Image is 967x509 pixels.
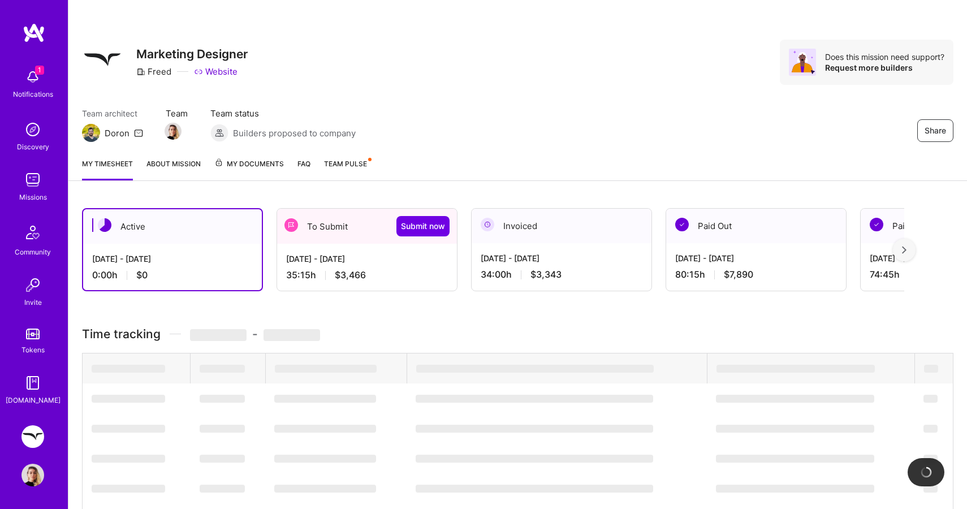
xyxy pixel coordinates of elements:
div: 80:15 h [675,269,837,281]
a: User Avatar [19,464,47,486]
img: To Submit [284,218,298,232]
a: Freed: Marketing Designer [19,425,47,448]
img: logo [23,23,45,43]
img: loading [921,467,932,478]
span: - [190,327,320,341]
img: Company Logo [82,40,123,80]
div: Invoiced [472,209,651,243]
img: Invoiced [481,218,494,231]
div: Request more builders [825,62,944,73]
span: ‌ [416,485,653,493]
span: Team Pulse [324,159,367,168]
span: $3,343 [530,269,562,281]
span: Submit now [401,221,445,232]
div: Active [83,209,262,244]
span: ‌ [200,485,245,493]
span: Builders proposed to company [233,127,356,139]
span: ‌ [200,455,245,463]
img: tokens [26,329,40,339]
img: Paid Out [675,218,689,231]
div: Invite [24,296,42,308]
span: ‌ [274,395,376,403]
div: Missions [19,191,47,203]
img: discovery [21,118,44,141]
i: icon CompanyGray [136,67,145,76]
div: Paid Out [666,209,846,243]
span: ‌ [264,329,320,341]
span: ‌ [274,485,376,493]
span: My Documents [214,158,284,170]
span: ‌ [923,425,938,433]
div: Tokens [21,344,45,356]
span: ‌ [92,455,165,463]
span: Team status [210,107,356,119]
span: ‌ [275,365,377,373]
div: Does this mission need support? [825,51,944,62]
img: Builders proposed to company [210,124,228,142]
span: Share [925,125,946,136]
span: ‌ [92,425,165,433]
span: ‌ [92,365,165,373]
img: Team Architect [82,124,100,142]
span: $7,890 [724,269,753,281]
div: Notifications [13,88,53,100]
div: Doron [105,127,129,139]
a: Team Pulse [324,158,370,180]
img: Team Member Avatar [165,123,182,140]
h3: Time tracking [82,327,953,341]
span: ‌ [924,365,938,373]
span: ‌ [716,425,874,433]
span: 1 [35,66,44,75]
a: FAQ [297,158,310,180]
div: [DATE] - [DATE] [286,253,448,265]
span: Team architect [82,107,143,119]
div: Discovery [17,141,49,153]
a: Website [194,66,238,77]
span: ‌ [716,485,874,493]
span: ‌ [416,365,654,373]
div: [DATE] - [DATE] [675,252,837,264]
div: 35:15 h [286,269,448,281]
span: ‌ [923,395,938,403]
div: [DATE] - [DATE] [92,253,253,265]
button: Share [917,119,953,142]
span: ‌ [716,455,874,463]
span: ‌ [274,455,376,463]
div: [DOMAIN_NAME] [6,394,61,406]
button: Submit now [396,216,450,236]
span: ‌ [716,365,875,373]
img: Freed: Marketing Designer [21,425,44,448]
div: 34:00 h [481,269,642,281]
img: User Avatar [21,464,44,486]
img: Avatar [789,49,816,76]
span: ‌ [92,395,165,403]
img: Paid Out [870,218,883,231]
div: To Submit [277,209,457,244]
span: ‌ [716,395,874,403]
span: ‌ [190,329,247,341]
img: Invite [21,274,44,296]
a: My timesheet [82,158,133,180]
span: ‌ [923,485,938,493]
span: Team [166,107,188,119]
span: ‌ [200,425,245,433]
span: ‌ [416,425,653,433]
span: ‌ [923,455,938,463]
span: ‌ [416,455,653,463]
span: ‌ [274,425,376,433]
a: Team Member Avatar [166,122,180,141]
a: About Mission [146,158,201,180]
img: right [902,246,906,254]
div: 0:00 h [92,269,253,281]
span: ‌ [200,395,245,403]
div: Freed [136,66,171,77]
span: ‌ [200,365,245,373]
span: $0 [136,269,148,281]
div: Community [15,246,51,258]
img: Community [19,219,46,246]
img: teamwork [21,169,44,191]
h3: Marketing Designer [136,47,248,61]
span: ‌ [416,395,653,403]
span: $3,466 [335,269,366,281]
span: ‌ [92,485,165,493]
